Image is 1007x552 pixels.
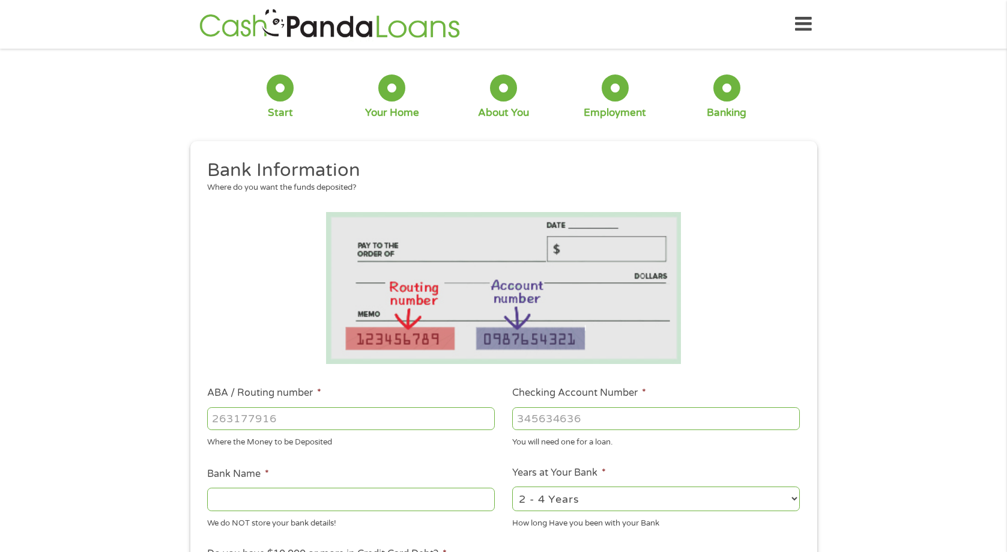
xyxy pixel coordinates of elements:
div: Start [268,106,293,120]
input: 263177916 [207,407,495,430]
div: Where do you want the funds deposited? [207,182,791,194]
div: How long Have you been with your Bank [512,513,800,529]
div: We do NOT store your bank details! [207,513,495,529]
label: Checking Account Number [512,387,646,399]
input: 345634636 [512,407,800,430]
div: You will need one for a loan. [512,432,800,449]
img: Routing number location [326,212,682,364]
h2: Bank Information [207,159,791,183]
div: Where the Money to be Deposited [207,432,495,449]
label: Years at Your Bank [512,467,606,479]
label: ABA / Routing number [207,387,321,399]
div: Employment [584,106,646,120]
div: Banking [707,106,746,120]
div: About You [478,106,529,120]
div: Your Home [365,106,419,120]
label: Bank Name [207,468,269,481]
img: GetLoanNow Logo [196,7,464,41]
